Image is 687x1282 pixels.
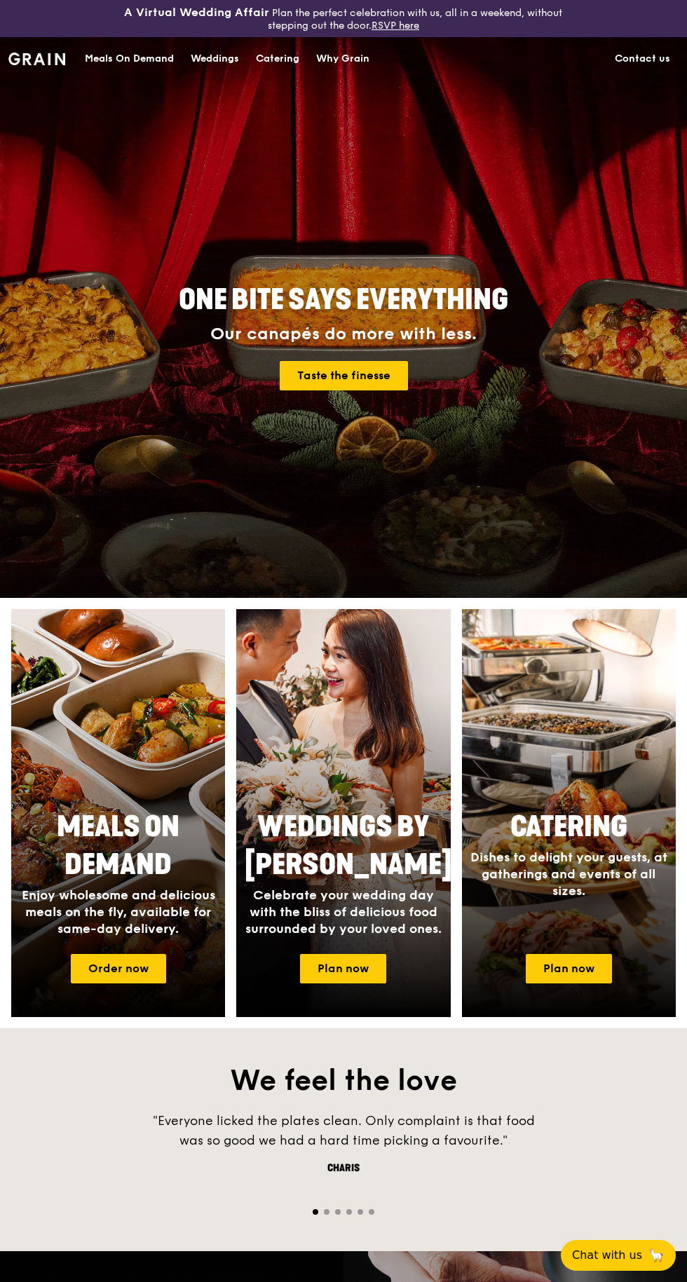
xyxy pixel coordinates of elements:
[114,325,573,344] div: Our canapés do more with less.
[346,1209,352,1215] span: Go to slide 4
[372,20,419,32] a: RSVP here
[648,1247,665,1264] span: 🦙
[324,1209,329,1215] span: Go to slide 2
[179,283,508,317] span: ONE BITE SAYS EVERYTHING
[526,954,612,983] a: Plan now
[133,1111,554,1150] div: "Everyone licked the plates clean. Only complaint is that food was so good we had a hard time pic...
[57,810,179,882] span: Meals On Demand
[462,609,676,1017] a: CateringDishes to delight your guests, at gatherings and events of all sizes.Plan now
[280,361,408,390] a: Taste the finesse
[182,38,247,80] a: Weddings
[245,810,452,882] span: Weddings by [PERSON_NAME]
[470,850,667,899] span: Dishes to delight your guests, at gatherings and events of all sizes.
[572,1247,642,1264] span: Chat with us
[133,1161,554,1175] div: Charis
[236,609,450,1017] img: weddings-card.4f3003b8.jpg
[11,609,225,1017] img: meals-on-demand-card.d2b6f6db.png
[462,609,676,1017] img: catering-card.e1cfaf3e.jpg
[114,6,572,32] div: Plan the perfect celebration with us, all in a weekend, without stepping out the door.
[247,38,308,80] a: Catering
[369,1209,374,1215] span: Go to slide 6
[335,1209,341,1215] span: Go to slide 3
[71,954,166,983] a: Order now
[11,609,225,1017] a: Meals On DemandEnjoy wholesome and delicious meals on the fly, available for same-day delivery.Or...
[256,38,299,80] div: Catering
[316,38,369,80] div: Why Grain
[358,1209,363,1215] span: Go to slide 5
[300,954,386,983] a: Plan now
[236,609,450,1017] a: Weddings by [PERSON_NAME]Celebrate your wedding day with the bliss of delicious food surrounded b...
[313,1209,318,1215] span: Go to slide 1
[124,6,269,20] h3: A Virtual Wedding Affair
[561,1240,676,1271] button: Chat with us🦙
[308,38,378,80] a: Why Grain
[191,38,239,80] div: Weddings
[510,810,627,844] span: Catering
[22,887,215,936] span: Enjoy wholesome and delicious meals on the fly, available for same-day delivery.
[85,38,174,80] div: Meals On Demand
[245,887,442,936] span: Celebrate your wedding day with the bliss of delicious food surrounded by your loved ones.
[8,36,65,79] a: GrainGrain
[606,38,679,80] a: Contact us
[8,53,65,65] img: Grain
